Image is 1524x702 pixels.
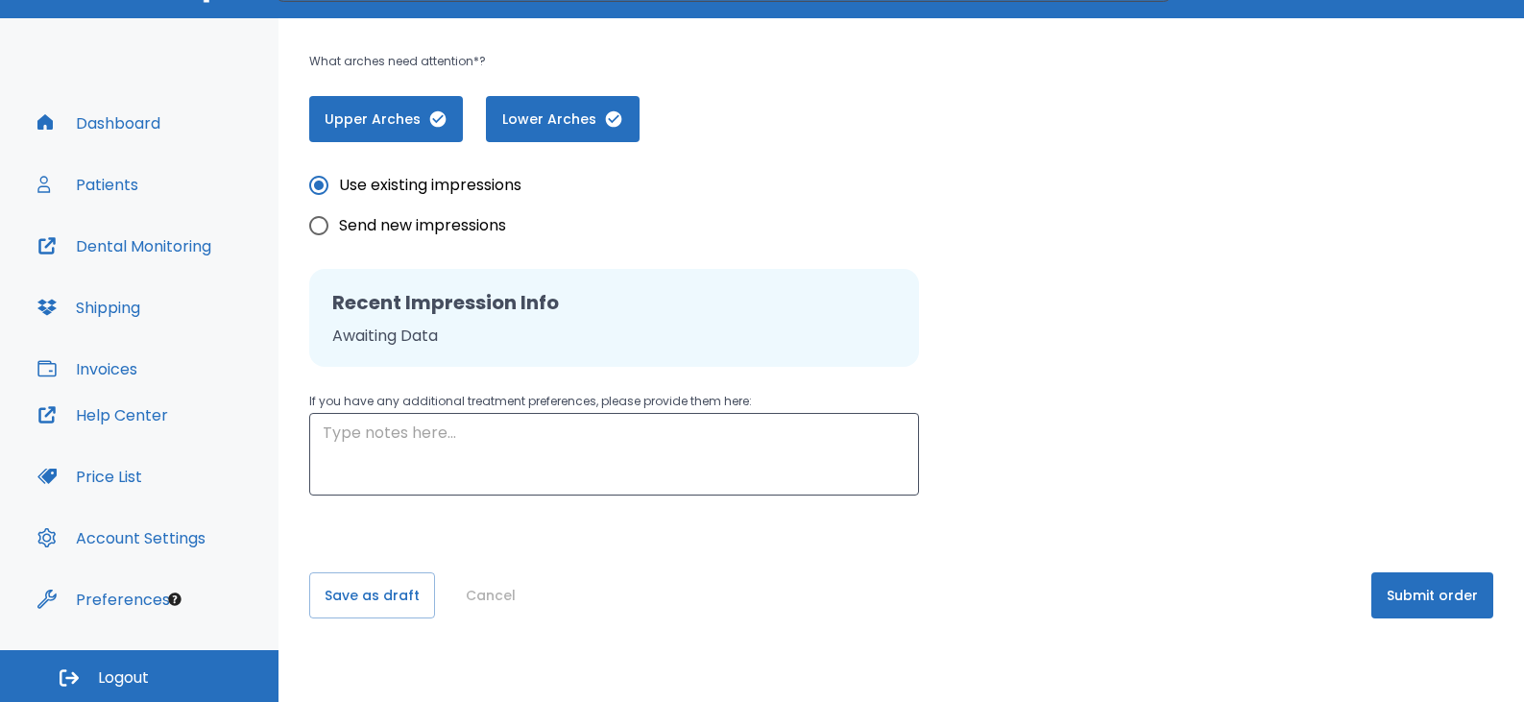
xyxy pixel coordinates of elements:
[486,96,640,142] button: Lower Arches
[339,214,506,237] span: Send new impressions
[26,576,181,622] button: Preferences
[26,453,154,499] button: Price List
[26,392,180,438] button: Help Center
[26,284,152,330] button: Shipping
[26,223,223,269] button: Dental Monitoring
[328,109,444,130] span: Upper Arches
[458,572,523,618] button: Cancel
[332,288,896,317] h2: Recent Impression Info
[309,572,435,618] button: Save as draft
[166,591,183,608] div: Tooltip anchor
[505,109,620,130] span: Lower Arches
[1371,572,1493,618] button: Submit order
[98,667,149,689] span: Logout
[332,325,896,348] p: Awaiting Data
[26,161,150,207] button: Patients
[339,174,521,197] span: Use existing impressions
[26,100,172,146] button: Dashboard
[26,515,217,561] button: Account Settings
[309,390,919,413] p: If you have any additional treatment preferences, please provide them here:
[309,96,463,142] button: Upper Arches
[309,50,1000,73] p: What arches need attention*?
[26,346,149,392] button: Invoices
